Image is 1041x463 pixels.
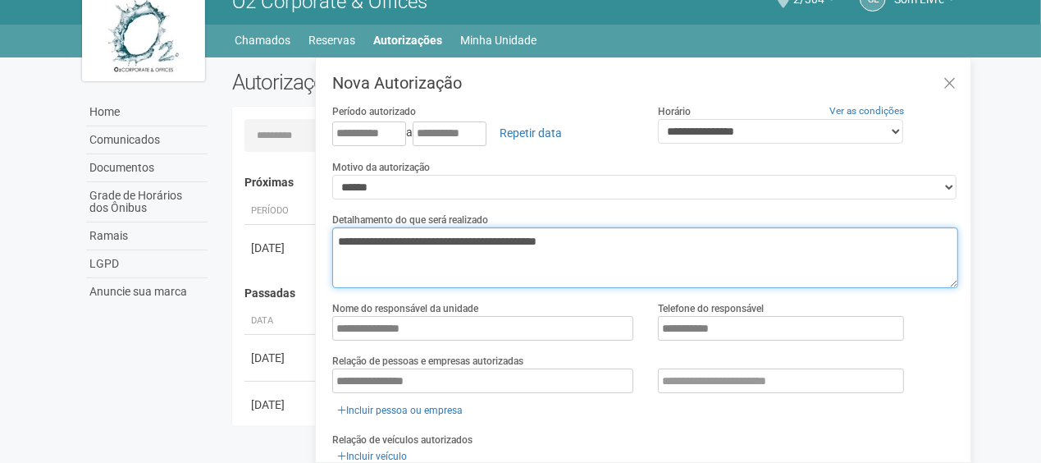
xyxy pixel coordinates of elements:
h2: Autorizações [232,70,583,94]
label: Relação de pessoas e empresas autorizadas [332,354,523,369]
div: [DATE] [251,397,312,413]
a: Chamados [235,29,291,52]
a: Repetir data [489,119,573,147]
div: a [332,119,633,147]
label: Horário [658,104,691,119]
label: Nome do responsável da unidade [332,301,478,316]
label: Detalhamento do que será realizado [332,213,488,227]
div: [DATE] [251,350,312,366]
a: Autorizações [374,29,443,52]
a: Ramais [86,222,208,250]
a: Reservas [309,29,356,52]
h4: Próximas [244,176,947,189]
a: Documentos [86,154,208,182]
a: Grade de Horários dos Ônibus [86,182,208,222]
a: LGPD [86,250,208,278]
th: Período [244,198,318,225]
a: Minha Unidade [461,29,537,52]
h3: Nova Autorização [332,75,958,91]
div: [DATE] [251,240,312,256]
label: Período autorizado [332,104,416,119]
label: Motivo da autorização [332,160,430,175]
h4: Passadas [244,287,947,300]
label: Relação de veículos autorizados [332,433,473,447]
th: Data [244,308,318,335]
label: Telefone do responsável [658,301,764,316]
a: Anuncie sua marca [86,278,208,305]
a: Incluir pessoa ou empresa [332,401,468,419]
a: Ver as condições [829,105,904,117]
a: Home [86,99,208,126]
a: Comunicados [86,126,208,154]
